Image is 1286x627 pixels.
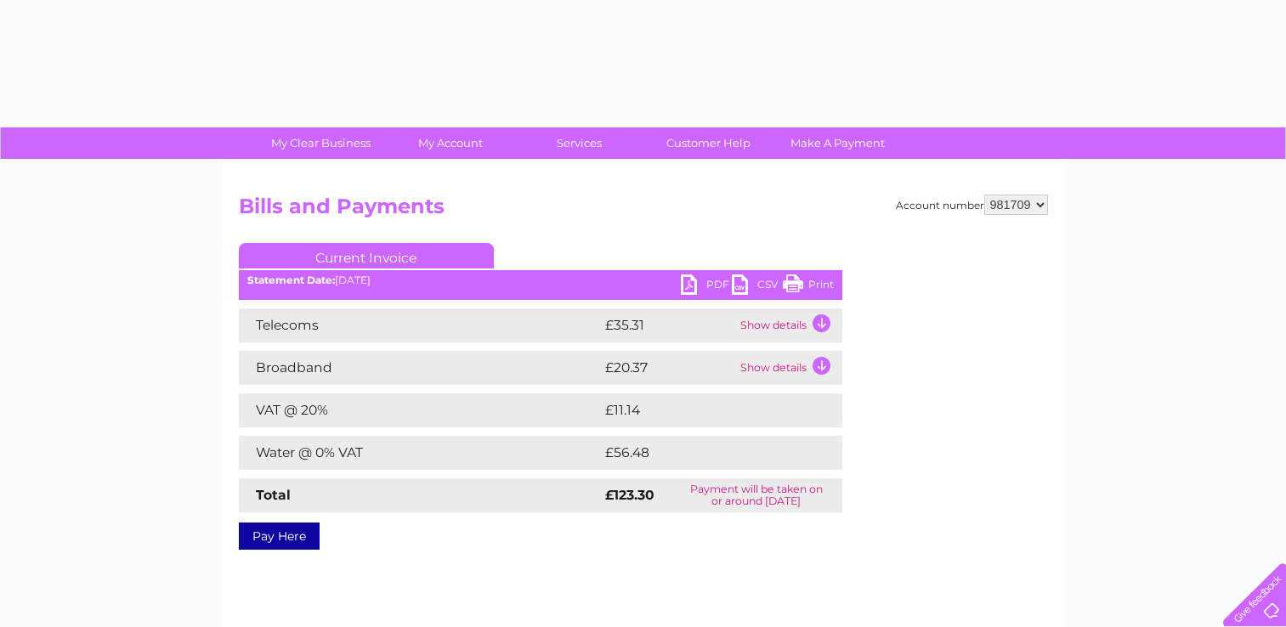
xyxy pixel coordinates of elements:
[239,308,601,342] td: Telecoms
[768,127,908,159] a: Make A Payment
[509,127,649,159] a: Services
[247,274,335,286] b: Statement Date:
[783,274,834,299] a: Print
[638,127,779,159] a: Customer Help
[736,351,842,385] td: Show details
[896,195,1048,215] div: Account number
[736,308,842,342] td: Show details
[601,436,809,470] td: £56.48
[239,351,601,385] td: Broadband
[239,436,601,470] td: Water @ 0% VAT
[239,195,1048,227] h2: Bills and Payments
[256,487,291,503] strong: Total
[251,127,391,159] a: My Clear Business
[732,274,783,299] a: CSV
[601,351,736,385] td: £20.37
[239,522,320,550] a: Pay Here
[239,393,601,427] td: VAT @ 20%
[671,478,841,512] td: Payment will be taken on or around [DATE]
[601,308,736,342] td: £35.31
[239,274,842,286] div: [DATE]
[605,487,654,503] strong: £123.30
[239,243,494,268] a: Current Invoice
[380,127,520,159] a: My Account
[681,274,732,299] a: PDF
[601,393,802,427] td: £11.14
